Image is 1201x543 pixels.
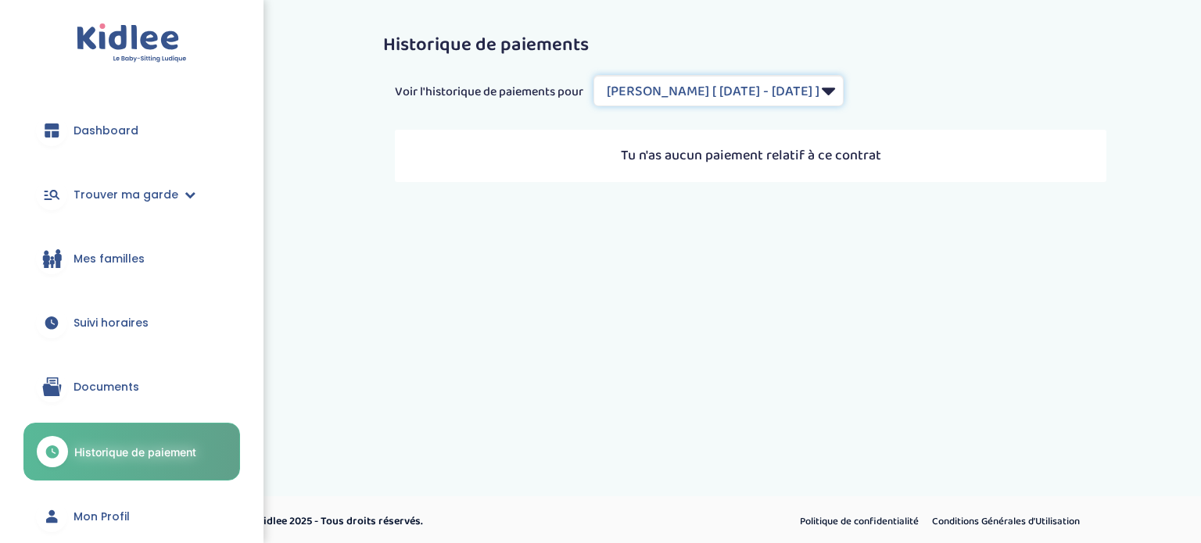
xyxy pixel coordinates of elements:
[23,423,240,480] a: Historique de paiement
[23,359,240,415] a: Documents
[23,102,240,159] a: Dashboard
[74,444,196,460] span: Historique de paiement
[410,145,1091,166] p: Tu n'as aucun paiement relatif à ce contrat
[73,315,149,331] span: Suivi horaires
[73,251,145,267] span: Mes familles
[77,23,187,63] img: logo.svg
[23,295,240,351] a: Suivi horaires
[73,379,139,395] span: Documents
[383,35,1118,55] h3: Historique de paiements
[794,512,924,532] a: Politique de confidentialité
[23,230,240,287] a: Mes familles
[73,187,178,203] span: Trouver ma garde
[73,509,130,525] span: Mon Profil
[395,83,583,102] span: Voir l'historique de paiements pour
[73,123,138,139] span: Dashboard
[247,513,667,530] p: © Kidlee 2025 - Tous droits réservés.
[927,512,1085,532] a: Conditions Générales d’Utilisation
[23,166,240,223] a: Trouver ma garde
